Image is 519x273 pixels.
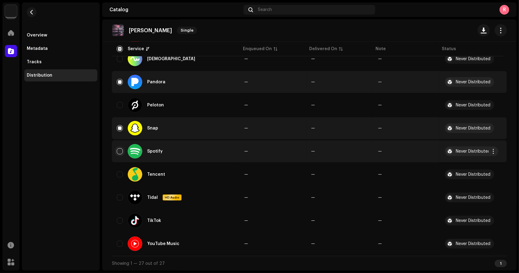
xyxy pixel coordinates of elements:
div: Never Distributed [456,57,490,61]
span: — [311,195,315,200]
re-m-nav-item: Overview [24,29,97,41]
div: 1 [495,260,507,267]
div: Pandora [147,80,165,84]
div: Never Distributed [456,80,490,84]
span: — [244,149,248,154]
div: Never Distributed [456,195,490,200]
re-m-nav-item: Tracks [24,56,97,68]
div: Tracks [27,60,42,64]
div: Never Distributed [456,103,490,107]
div: Tencent [147,172,165,177]
span: — [244,57,248,61]
span: — [244,80,248,84]
span: — [311,219,315,223]
re-a-table-badge: — [378,80,382,84]
div: Nuuday [147,57,195,61]
span: — [311,57,315,61]
re-a-table-badge: — [378,242,382,246]
div: Overview [27,33,47,38]
re-a-table-badge: — [378,219,382,223]
re-m-nav-item: Distribution [24,69,97,81]
span: Showing 1 — 27 out of 27 [112,261,165,266]
div: Spotify [147,149,163,154]
div: Never Distributed [456,126,490,130]
div: Peloton [147,103,164,107]
span: Search [258,7,272,12]
div: Never Distributed [456,219,490,223]
div: R [500,5,509,15]
div: Never Distributed [456,172,490,177]
span: — [311,242,315,246]
span: HD Audio [163,195,181,200]
div: Never Distributed [456,149,490,154]
span: — [311,126,315,130]
div: Tidal [147,195,158,200]
div: TikTok [147,219,161,223]
div: Metadata [27,46,48,51]
span: — [244,219,248,223]
span: — [311,149,315,154]
span: Single [177,27,197,34]
span: — [244,172,248,177]
div: YouTube Music [147,242,179,246]
span: — [311,172,315,177]
span: — [244,126,248,130]
img: 71b606cd-cf1a-4591-9c5c-2aa0cd6267be [5,5,17,17]
span: — [311,80,315,84]
div: Service [128,46,144,52]
span: — [244,242,248,246]
re-m-nav-item: Metadata [24,43,97,55]
div: Snap [147,126,158,130]
div: Enqueued On [243,46,272,52]
span: — [311,103,315,107]
img: 4217e32a-a813-4da3-9e77-29db1414aef3 [112,24,124,36]
div: Never Distributed [456,242,490,246]
span: — [244,195,248,200]
re-a-table-badge: — [378,57,382,61]
re-a-table-badge: — [378,149,382,154]
re-a-table-badge: — [378,126,382,130]
div: Catalog [109,7,241,12]
re-a-table-badge: — [378,195,382,200]
p: [PERSON_NAME] [129,27,172,34]
re-a-table-badge: — [378,103,382,107]
div: Distribution [27,73,52,78]
re-a-table-badge: — [378,172,382,177]
span: — [244,103,248,107]
div: Delivered On [309,46,337,52]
